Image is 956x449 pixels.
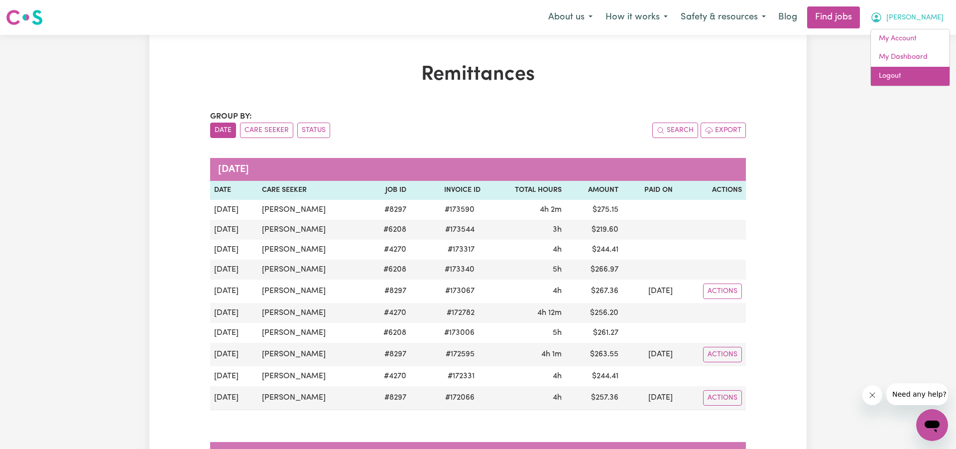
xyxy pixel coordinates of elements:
td: [DATE] [210,220,258,240]
td: [PERSON_NAME] [258,386,364,410]
a: Logout [871,67,950,86]
td: [PERSON_NAME] [258,220,364,240]
td: $ 266.97 [566,260,622,280]
td: [PERSON_NAME] [258,260,364,280]
span: 4 hours 1 minute [541,350,562,358]
span: 4 hours [553,372,562,380]
td: $ 261.27 [566,323,622,343]
span: Group by: [210,113,252,121]
th: Amount [566,181,622,200]
th: Paid On [622,181,676,200]
span: 4 hours 12 minutes [537,309,562,317]
iframe: Close message [862,385,882,405]
td: # 6208 [364,260,410,280]
button: Actions [703,347,742,362]
td: # 4270 [364,240,410,260]
td: [PERSON_NAME] [258,200,364,220]
button: How it works [599,7,674,28]
button: My Account [864,7,950,28]
td: # 8297 [364,386,410,410]
td: [PERSON_NAME] [258,366,364,386]
span: # 173340 [439,264,480,276]
td: # 8297 [364,200,410,220]
td: [DATE] [210,240,258,260]
span: # 173317 [442,244,480,256]
span: # 172782 [441,307,480,319]
td: $ 267.36 [566,280,622,303]
span: 5 hours [553,329,562,337]
td: [DATE] [210,386,258,410]
span: # 172595 [440,348,480,360]
td: # 8297 [364,343,410,366]
span: [PERSON_NAME] [886,12,944,23]
td: $ 275.15 [566,200,622,220]
button: Actions [703,390,742,406]
button: Safety & resources [674,7,772,28]
td: [DATE] [622,386,676,410]
td: $ 257.36 [566,386,622,410]
img: Careseekers logo [6,8,43,26]
iframe: Message from company [886,383,948,405]
button: sort invoices by date [210,123,236,138]
span: # 173590 [439,204,480,216]
span: 5 hours [553,266,562,274]
span: # 173544 [439,224,480,236]
td: # 6208 [364,323,410,343]
button: sort invoices by care seeker [240,123,293,138]
button: About us [542,7,599,28]
td: [DATE] [210,366,258,386]
th: Care Seeker [258,181,364,200]
button: Export [701,123,746,138]
iframe: Button to launch messaging window [916,409,948,441]
span: # 173006 [438,327,480,339]
td: [DATE] [622,280,676,303]
td: # 4270 [364,303,410,323]
span: 4 hours 2 minutes [540,206,562,214]
span: 4 hours [553,394,562,402]
a: Blog [772,6,803,28]
th: Actions [677,181,746,200]
span: 3 hours [553,226,562,234]
a: Find jobs [807,6,860,28]
a: My Account [871,29,950,48]
td: [DATE] [622,343,676,366]
td: # 8297 [364,280,410,303]
td: $ 244.41 [566,366,622,386]
td: $ 244.41 [566,240,622,260]
span: # 172331 [442,370,480,382]
td: $ 219.60 [566,220,622,240]
td: [DATE] [210,200,258,220]
td: [DATE] [210,260,258,280]
h1: Remittances [210,63,746,87]
td: [PERSON_NAME] [258,323,364,343]
a: Careseekers logo [6,6,43,29]
td: $ 256.20 [566,303,622,323]
span: 4 hours [553,287,562,295]
td: [PERSON_NAME] [258,240,364,260]
button: sort invoices by paid status [297,123,330,138]
td: [DATE] [210,323,258,343]
th: Job ID [364,181,410,200]
span: 4 hours [553,246,562,254]
td: [DATE] [210,303,258,323]
th: Invoice ID [410,181,485,200]
td: $ 263.55 [566,343,622,366]
span: # 172066 [439,392,480,404]
caption: [DATE] [210,158,746,181]
span: # 173067 [439,285,480,297]
th: Date [210,181,258,200]
td: [DATE] [210,343,258,366]
th: Total Hours [484,181,566,200]
td: [PERSON_NAME] [258,343,364,366]
a: My Dashboard [871,48,950,67]
td: [PERSON_NAME] [258,303,364,323]
td: [DATE] [210,280,258,303]
td: # 6208 [364,220,410,240]
td: # 4270 [364,366,410,386]
button: Actions [703,284,742,299]
div: My Account [870,29,950,86]
button: Search [652,123,698,138]
td: [PERSON_NAME] [258,280,364,303]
